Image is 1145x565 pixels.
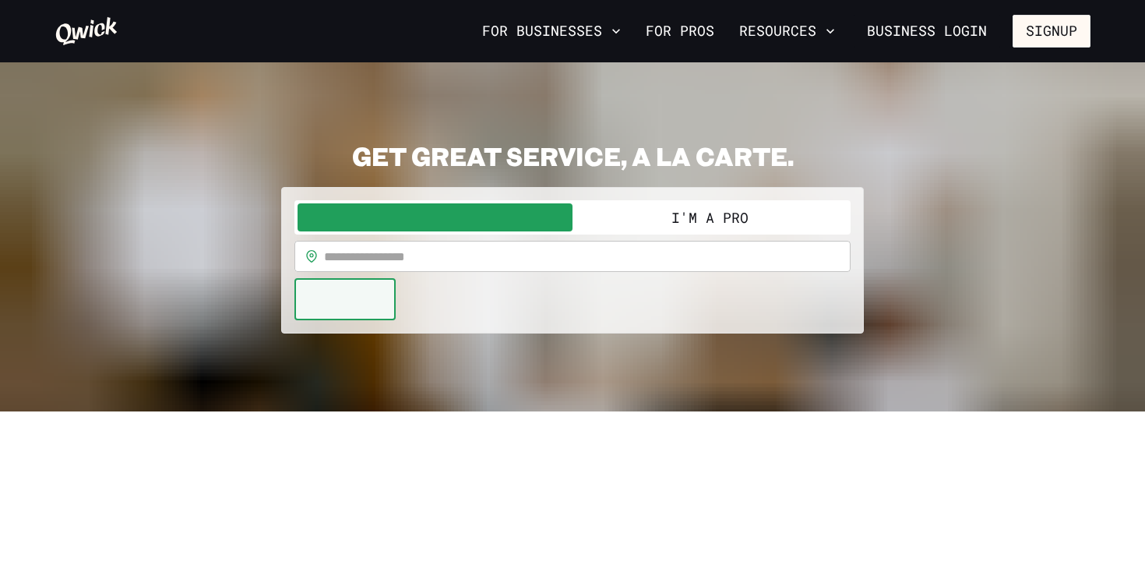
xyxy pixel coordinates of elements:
a: Business Login [854,15,1000,48]
button: Signup [1013,15,1090,48]
button: I'm a Pro [572,203,847,231]
button: For Businesses [476,18,627,44]
a: For Pros [639,18,720,44]
button: Resources [733,18,841,44]
h2: GET GREAT SERVICE, A LA CARTE. [281,140,864,171]
button: I'm a Business [298,203,572,231]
